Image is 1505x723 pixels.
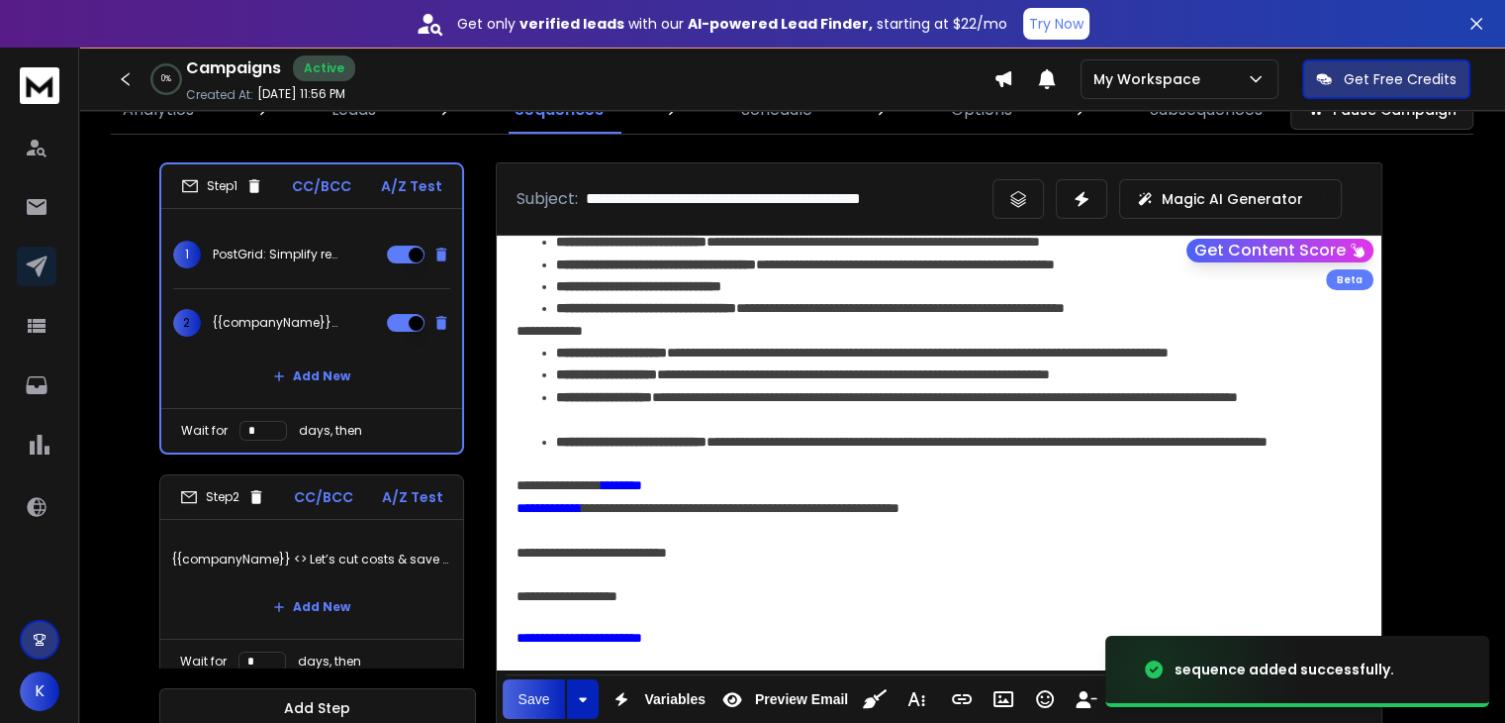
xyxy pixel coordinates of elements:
[751,691,852,708] span: Preview Email
[299,423,362,439] p: days, then
[1029,14,1083,34] p: Try Now
[173,309,201,337] span: 2
[159,474,464,684] li: Step2CC/BCCA/Z Test{{companyName}} <> Let’s cut costs & save time.Add NewWait fordays, then
[1119,179,1342,219] button: Magic AI Generator
[20,671,59,711] button: K
[856,679,894,719] button: Clean HTML
[181,423,228,439] p: Wait for
[292,176,351,196] p: CC/BCC
[293,55,355,81] div: Active
[1326,269,1373,290] div: Beta
[257,357,366,396] button: Add New
[213,315,339,331] p: {{companyName}} Streamline Your real estate Communication
[381,176,442,196] p: A/Z Test
[503,679,566,719] button: Save
[603,679,709,719] button: Variables
[640,691,709,708] span: Variables
[1023,8,1089,40] button: Try Now
[517,187,578,211] p: Subject:
[173,241,201,268] span: 1
[943,679,981,719] button: Insert Link (Ctrl+K)
[20,67,59,104] img: logo
[257,86,345,102] p: [DATE] 11:56 PM
[298,654,361,670] p: days, then
[1026,679,1064,719] button: Emoticons
[257,587,366,627] button: Add New
[294,487,353,507] p: CC/BCC
[159,162,464,455] li: Step1CC/BCCA/Z Test1PostGrid: Simplify real estate Communications2{{companyName}} Streamline Your...
[1093,69,1208,89] p: My Workspace
[213,247,339,262] p: PostGrid: Simplify real estate Communications
[457,14,1007,34] p: Get only with our starting at $22/mo
[186,56,281,80] h1: Campaigns
[1344,69,1457,89] p: Get Free Credits
[1186,239,1373,262] button: Get Content Score
[519,14,624,34] strong: verified leads
[172,532,451,587] p: {{companyName}} <> Let’s cut costs & save time.
[186,87,253,103] p: Created At:
[1068,679,1105,719] button: Insert Unsubscribe Link
[1175,660,1394,679] div: sequence added successfully.
[1162,189,1303,209] p: Magic AI Generator
[1302,59,1470,99] button: Get Free Credits
[180,654,227,670] p: Wait for
[382,487,443,507] p: A/Z Test
[713,679,852,719] button: Preview Email
[161,73,171,85] p: 0 %
[180,488,265,506] div: Step 2
[688,14,873,34] strong: AI-powered Lead Finder,
[181,177,263,195] div: Step 1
